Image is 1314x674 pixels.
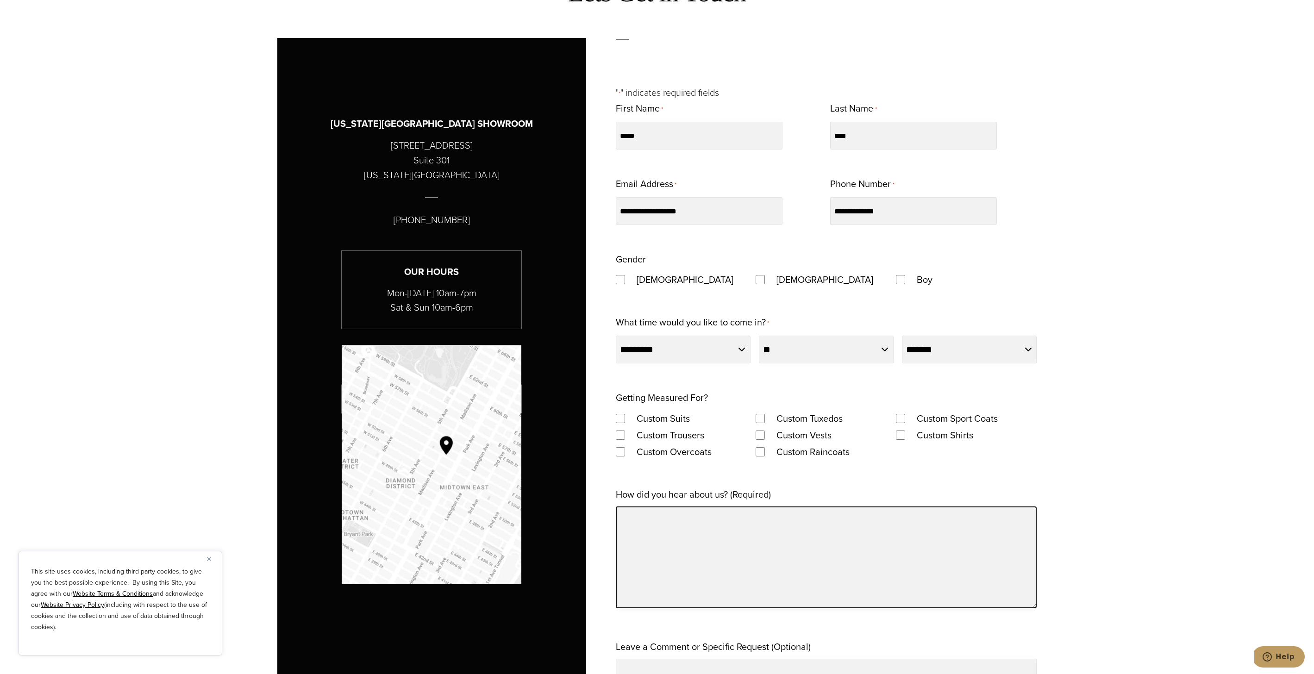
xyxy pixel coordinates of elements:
[342,286,521,315] p: Mon-[DATE] 10am-7pm Sat & Sun 10am-6pm
[207,553,218,564] button: Close
[767,271,882,288] label: [DEMOGRAPHIC_DATA]
[616,251,646,268] legend: Gender
[616,638,811,655] label: Leave a Comment or Specific Request (Optional)
[616,175,676,193] label: Email Address
[342,345,521,584] img: Google map with pin showing Alan David location at Madison Avenue & 53rd Street NY
[342,265,521,279] h3: Our Hours
[73,589,153,599] a: Website Terms & Conditions
[627,427,713,443] label: Custom Trousers
[907,427,982,443] label: Custom Shirts
[627,271,743,288] label: [DEMOGRAPHIC_DATA]
[627,443,721,460] label: Custom Overcoats
[616,100,663,118] label: First Name
[616,389,708,406] legend: Getting Measured For?
[907,271,942,288] label: Boy
[830,175,894,193] label: Phone Number
[331,117,533,131] h3: [US_STATE][GEOGRAPHIC_DATA] SHOWROOM
[767,443,859,460] label: Custom Raincoats
[767,427,841,443] label: Custom Vests
[830,100,876,118] label: Last Name
[207,557,211,561] img: Close
[394,212,470,227] p: [PHONE_NUMBER]
[767,410,852,427] label: Custom Tuxedos
[616,314,769,332] label: What time would you like to come in?
[1254,646,1305,669] iframe: Opens a widget where you can chat to one of our agents
[41,600,104,610] a: Website Privacy Policy
[342,345,521,584] a: Map to Alan David Custom
[616,486,771,503] label: How did you hear about us? (Required)
[31,566,210,633] p: This site uses cookies, including third party cookies, to give you the best possible experience. ...
[364,138,500,182] p: [STREET_ADDRESS] Suite 301 [US_STATE][GEOGRAPHIC_DATA]
[627,410,699,427] label: Custom Suits
[907,410,1007,427] label: Custom Sport Coats
[616,85,1037,100] p: " " indicates required fields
